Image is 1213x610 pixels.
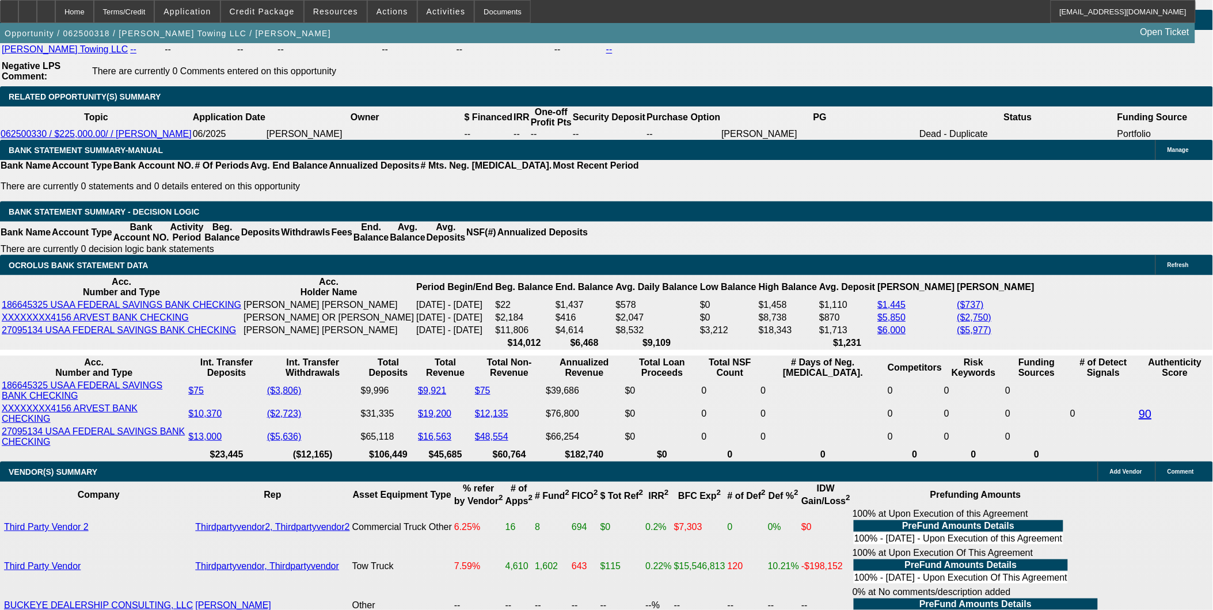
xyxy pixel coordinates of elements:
a: -- [606,44,613,54]
td: -- [164,44,235,55]
sup: 2 [664,489,668,497]
span: OCROLUS BANK STATEMENT DATA [9,261,148,270]
b: Prefunding Amounts [930,490,1021,500]
td: $0 [600,508,644,546]
td: 0.22% [645,547,672,585]
td: 694 [571,508,599,546]
a: Thirdpartyvendor2, Thirdpartyvendor2 [195,522,349,532]
p: There are currently 0 statements and 0 details entered on this opportunity [1,181,639,192]
th: End. Balance [555,276,614,298]
a: Third Party Vendor 2 [4,522,89,532]
td: -- [572,128,646,140]
td: [DATE] - [DATE] [416,312,493,323]
th: 0 [1005,449,1068,460]
th: $60,764 [474,449,544,460]
td: $0 [699,312,757,323]
td: 8 [534,508,570,546]
th: $9,109 [615,337,699,349]
td: 0 [760,380,886,402]
div: 100% at Upon Execution Of This Agreement [853,548,1099,585]
b: PreFund Amounts Details [905,560,1017,570]
td: 100% - [DATE] - Upon Execution Of This Agreement [854,572,1068,584]
b: $ Tot Ref [600,491,644,501]
td: $416 [555,312,614,323]
td: $0 [625,426,700,448]
span: Opportunity / 062500318 / [PERSON_NAME] Towing LLC / [PERSON_NAME] [5,29,331,38]
span: Application [163,7,211,16]
th: Total Revenue [417,357,473,379]
td: [PERSON_NAME] [PERSON_NAME] [243,325,415,336]
th: # Days of Neg. [MEDICAL_DATA]. [760,357,886,379]
td: -- [554,44,604,55]
span: Activities [427,7,466,16]
sup: 2 [499,494,503,502]
th: Most Recent Period [553,160,640,171]
td: 10.21% [767,547,800,585]
td: $7,303 [674,508,726,546]
a: XXXXXXXX4156 ARVEST BANK CHECKING [2,403,138,424]
td: -- [513,128,530,140]
button: Actions [368,1,417,22]
div: $66,254 [546,432,622,442]
th: Risk Keywords [944,357,1003,379]
th: Int. Transfer Deposits [188,357,265,379]
td: $11,806 [495,325,554,336]
th: Acc. Holder Name [243,276,415,298]
td: [PERSON_NAME] OR [PERSON_NAME] [243,312,415,323]
td: $65,118 [360,426,417,448]
th: [PERSON_NAME] [877,276,956,298]
td: 0 [944,426,1003,448]
span: Comment [1168,468,1194,475]
th: $14,012 [495,337,554,349]
td: $2,184 [495,312,554,323]
th: [PERSON_NAME] [957,276,1035,298]
th: Competitors [887,357,942,379]
td: [DATE] - [DATE] [416,325,493,336]
b: IDW Gain/Loss [801,483,850,506]
td: 0 [760,426,886,448]
sup: 2 [528,494,533,502]
span: Actions [377,7,408,16]
td: 0 [760,403,886,425]
th: $6,468 [555,337,614,349]
td: 16 [505,508,533,546]
td: 0.2% [645,508,672,546]
th: One-off Profit Pts [530,106,572,128]
td: -- [456,44,553,55]
td: $2,047 [615,312,699,323]
b: % refer by Vendor [454,483,503,506]
a: $75 [188,386,204,395]
span: VENDOR(S) SUMMARY [9,467,97,476]
a: $16,563 [418,432,451,441]
b: FICO [572,491,598,501]
button: Activities [418,1,474,22]
a: $1,445 [878,300,906,310]
td: $4,614 [555,325,614,336]
th: $0 [625,449,700,460]
th: $106,449 [360,449,417,460]
th: Avg. Deposit [819,276,876,298]
a: ($3,806) [267,386,302,395]
sup: 2 [639,489,643,497]
a: [PERSON_NAME] [195,600,271,610]
th: Acc. Number and Type [1,357,187,379]
th: Funding Source [1117,106,1188,128]
sup: 2 [794,489,798,497]
span: Add Vendor [1110,468,1142,475]
td: -- [646,128,721,140]
th: 0 [760,449,886,460]
th: Avg. End Balance [250,160,329,171]
th: Total Loan Proceeds [625,357,700,379]
th: Deposits [241,222,281,243]
td: 4,610 [505,547,533,585]
td: $1,437 [555,299,614,311]
td: 0 [701,426,759,448]
td: $1,458 [758,299,817,311]
th: IRR [513,106,530,128]
th: $ Financed [464,106,514,128]
td: -- [277,44,380,55]
th: Beg. Balance [495,276,554,298]
td: $9,996 [360,380,417,402]
th: Avg. Balance [389,222,425,243]
td: -- [530,128,572,140]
